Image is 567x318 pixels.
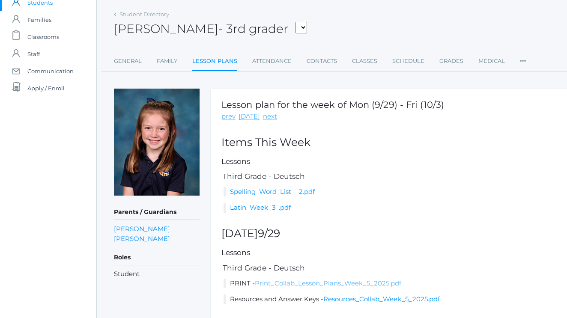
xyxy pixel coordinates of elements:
[307,53,337,70] a: Contacts
[114,234,170,244] a: [PERSON_NAME]
[323,295,440,303] a: Resources_Collab_Week_5_2025.pdf
[27,45,40,62] span: Staff
[114,269,200,279] li: Student
[439,53,463,70] a: Grades
[27,11,51,28] span: Families
[192,53,237,71] a: Lesson Plans
[392,53,424,70] a: Schedule
[221,112,236,122] a: prev
[478,53,505,70] a: Medical
[27,80,65,97] span: Apply / Enroll
[230,187,315,196] a: Spelling_Word_List__2.pdf
[114,250,200,265] h5: Roles
[239,112,260,122] a: [DATE]
[258,227,280,240] span: 9/29
[114,224,170,234] a: [PERSON_NAME]
[114,205,200,220] h5: Parents / Guardians
[230,203,291,211] a: Latin_Week_3_.pdf
[218,21,288,36] span: - 3rd grader
[119,11,169,18] a: Student Directory
[114,89,200,196] img: Fiona Watters
[255,279,401,287] a: Print_Collab_Lesson_Plans_Week_5_2025.pdf
[114,22,307,36] h2: [PERSON_NAME]
[157,53,177,70] a: Family
[27,28,59,45] span: Classrooms
[221,100,444,110] h1: Lesson plan for the week of Mon (9/29) - Fri (10/3)
[114,53,142,70] a: General
[352,53,377,70] a: Classes
[263,112,277,122] a: next
[252,53,292,70] a: Attendance
[27,62,74,80] span: Communication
